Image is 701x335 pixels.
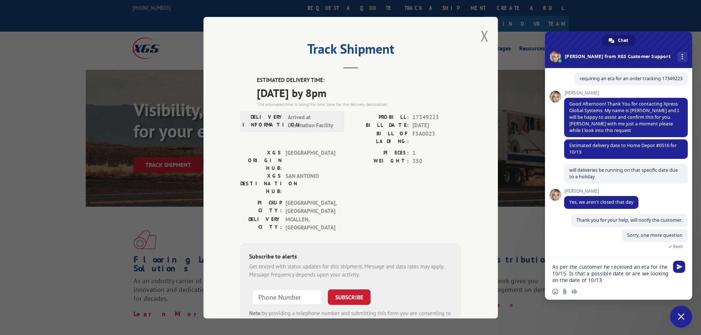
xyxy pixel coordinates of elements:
span: Good Afternoon! Thank You for contacting Xpress Global Systems. My name is [PERSON_NAME] and I wi... [569,101,679,133]
label: XGS ORIGIN HUB: [240,149,282,172]
button: Close modal [481,26,489,46]
span: Chat [618,35,628,46]
span: Yes, we aren't closed that day [569,199,633,205]
div: The estimated time is using the time zone for the delivery destination. [257,101,461,107]
h2: Track Shipment [240,44,461,58]
label: PROBILL: [351,113,409,121]
span: requiring an eta for an order tracking 17349223 [580,75,683,82]
span: Estimated delivery date to Home Depot #0516 for 10/13 [569,142,677,155]
label: XGS DESTINATION HUB: [240,172,282,195]
span: F5A0023 [413,129,461,145]
span: Send [673,261,685,273]
span: [GEOGRAPHIC_DATA] [286,149,335,172]
div: Subscribe to alerts [249,252,452,262]
span: SAN ANTONIO [286,172,335,195]
span: MCALLEN , [GEOGRAPHIC_DATA] [286,215,335,232]
span: [PERSON_NAME] [564,189,638,194]
textarea: Compose your message... [552,264,669,284]
label: ESTIMATED DELIVERY TIME: [257,76,461,85]
label: BILL OF LADING: [351,129,409,145]
span: 17349223 [413,113,461,121]
span: Thank you for your help, will notify the customer. [576,217,683,223]
span: Insert an emoji [552,289,558,295]
span: Audio message [571,289,577,295]
span: Read [673,244,683,249]
span: [GEOGRAPHIC_DATA] , [GEOGRAPHIC_DATA] [286,199,335,215]
div: More channels [677,52,687,62]
div: Chat [602,35,635,46]
div: by providing a telephone number and submitting this form you are consenting to be contacted by SM... [249,309,452,334]
span: 350 [413,157,461,165]
span: [DATE] by 8pm [257,84,461,101]
label: PICKUP CITY: [240,199,282,215]
label: PIECES: [351,149,409,157]
label: WEIGHT: [351,157,409,165]
span: [PERSON_NAME] [564,90,688,96]
strong: Note: [249,309,262,316]
span: 1 [413,149,461,157]
label: BILL DATE: [351,121,409,130]
span: [DATE] [413,121,461,130]
input: Phone Number [252,289,322,304]
span: Arrived at Destination Facility [288,113,337,129]
span: Send a file [562,289,568,295]
label: DELIVERY INFORMATION: [242,113,284,129]
button: SUBSCRIBE [328,289,371,304]
div: Close chat [670,306,692,328]
span: will deliveries be running on that specific date due to a holiday [569,167,678,180]
label: DELIVERY CITY: [240,215,282,232]
div: Get texted with status updates for this shipment. Message and data rates may apply. Message frequ... [249,262,452,279]
span: Sorry, one more question [627,232,683,238]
